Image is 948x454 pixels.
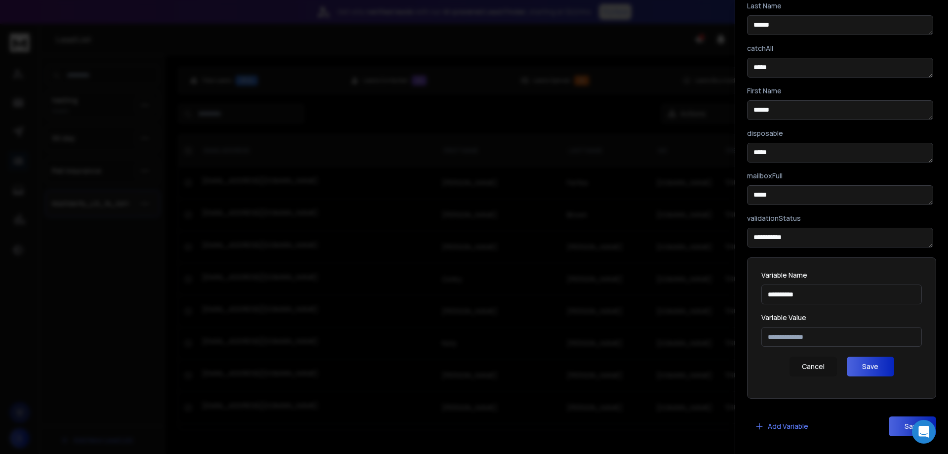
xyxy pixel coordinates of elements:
[761,272,922,279] label: Variable Name
[889,416,936,436] button: Save
[747,416,816,436] button: Add Variable
[761,314,922,321] label: Variable Value
[847,357,894,376] button: Save
[747,45,773,52] label: catchAll
[747,2,782,9] label: Last Name
[747,130,783,137] label: disposable
[747,172,783,179] label: mailboxFull
[912,420,936,444] div: Open Intercom Messenger
[747,87,782,94] label: First Name
[790,357,837,376] button: Cancel
[747,215,801,222] label: validationStatus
